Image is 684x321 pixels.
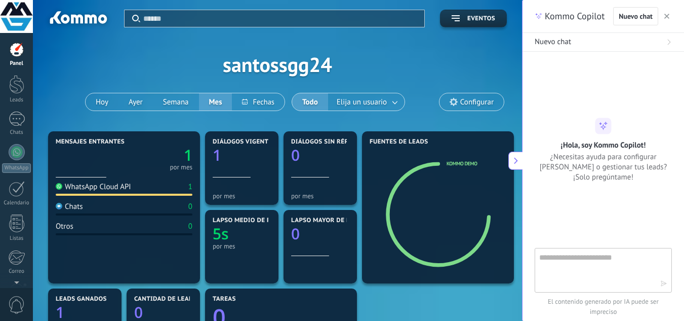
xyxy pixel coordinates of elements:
span: Leads ganados [56,296,107,303]
div: Listas [2,235,31,242]
div: Panel [2,60,31,67]
button: Elija un usuario [328,93,405,111]
text: 1 [213,145,221,165]
div: WhatsApp [2,163,31,173]
button: Semana [153,93,199,111]
span: Lapso mayor de réplica [291,217,372,224]
button: Todo [292,93,328,111]
text: 0 [291,223,300,244]
text: 0 [291,145,300,165]
text: 5s [213,223,229,244]
button: Nuevo chat [522,33,684,52]
button: Ayer [118,93,153,111]
span: Fuentes de leads [370,138,428,146]
div: 0 [188,202,192,211]
div: 0 [188,222,192,231]
div: Chats [56,202,83,211]
img: Chats [56,203,62,209]
a: Kommo Demo [447,160,477,167]
span: Cantidad de leads activos [134,296,225,303]
div: Otros [56,222,73,231]
span: Diálogos vigentes [213,138,276,146]
h2: ¡Hola, soy Kommo Copilot! [561,140,646,150]
div: por mes [213,242,271,250]
span: Tareas [213,296,236,303]
span: Nuevo chat [535,37,571,47]
span: ¿Necesitas ayuda para configurar [PERSON_NAME] o gestionar tus leads? ¡Solo pregúntame! [535,152,672,182]
text: 1 [184,145,192,165]
img: WhatsApp Cloud API [56,183,62,190]
button: Hoy [86,93,118,111]
button: Mes [199,93,232,111]
div: Chats [2,129,31,136]
span: Nuevo chat [619,13,653,20]
div: WhatsApp Cloud API [56,182,131,192]
span: Elija un usuario [335,95,389,109]
span: Mensajes entrantes [56,138,125,146]
button: Nuevo chat [613,7,658,25]
span: Lapso medio de réplica [213,217,293,224]
div: 1 [188,182,192,192]
button: Fechas [232,93,284,111]
div: Correo [2,268,31,275]
span: Configurar [460,98,494,106]
span: Eventos [467,15,495,22]
div: por mes [291,192,349,200]
span: El contenido generado por IA puede ser impreciso [535,297,672,317]
div: por mes [170,165,192,170]
div: Leads [2,97,31,103]
span: Diálogos sin réplica [291,138,363,146]
span: Kommo Copilot [545,10,605,22]
div: por mes [213,192,271,200]
div: Calendario [2,200,31,206]
a: 1 [124,145,192,165]
button: Eventos [440,10,507,27]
